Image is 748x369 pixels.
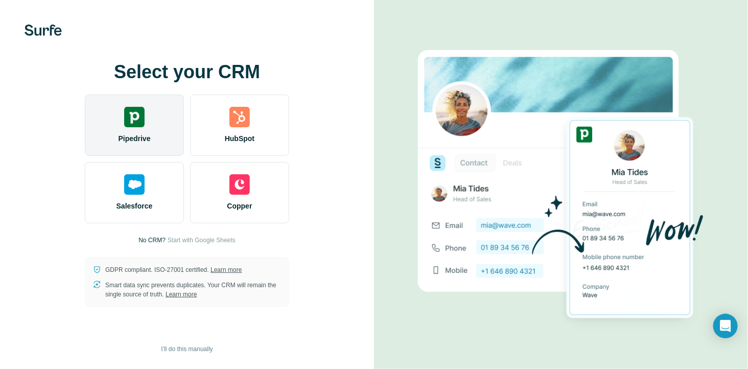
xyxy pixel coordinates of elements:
img: copper's logo [229,174,250,195]
span: Salesforce [116,201,153,211]
h1: Select your CRM [85,62,289,82]
img: pipedrive's logo [124,107,145,127]
a: Learn more [166,291,197,298]
span: Pipedrive [118,133,150,144]
div: Open Intercom Messenger [713,314,738,338]
span: I’ll do this manually [161,344,213,354]
p: Smart data sync prevents duplicates. Your CRM will remain the single source of truth. [105,281,281,299]
img: hubspot's logo [229,107,250,127]
button: Start with Google Sheets [168,236,236,245]
p: GDPR compliant. ISO-27001 certified. [105,265,242,274]
span: Copper [227,201,252,211]
p: No CRM? [138,236,166,245]
img: Surfe's logo [25,25,62,36]
a: Learn more [211,266,242,273]
img: PIPEDRIVE image [418,33,704,336]
button: I’ll do this manually [154,341,220,357]
span: HubSpot [225,133,254,144]
img: salesforce's logo [124,174,145,195]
